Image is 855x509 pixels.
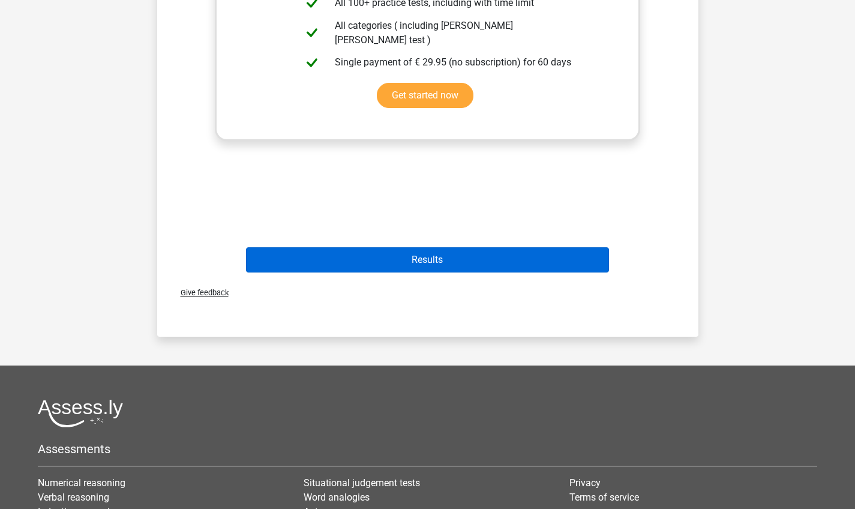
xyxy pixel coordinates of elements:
[569,492,639,503] a: Terms of service
[38,492,109,503] a: Verbal reasoning
[38,477,125,489] a: Numerical reasoning
[246,247,609,273] button: Results
[569,477,601,489] a: Privacy
[38,399,123,427] img: Assessly logo
[38,442,817,456] h5: Assessments
[304,492,370,503] a: Word analogies
[304,477,420,489] a: Situational judgement tests
[171,288,229,297] span: Give feedback
[377,83,473,108] a: Get started now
